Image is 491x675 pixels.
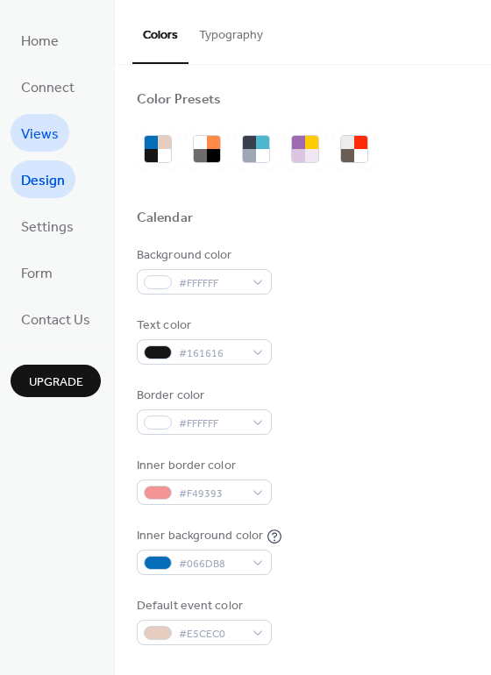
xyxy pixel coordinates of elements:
button: Upgrade [11,365,101,397]
div: Default event color [137,597,268,615]
span: Settings [21,214,74,241]
span: #066DB8 [179,555,244,573]
div: Background color [137,246,268,265]
div: Border color [137,387,268,405]
a: Settings [11,207,84,245]
div: Color Presets [137,91,221,110]
span: Form [21,260,53,288]
a: Design [11,160,75,198]
span: Views [21,121,59,148]
span: #FFFFFF [179,274,244,293]
span: #E5CEC0 [179,625,244,643]
div: Text color [137,316,268,335]
span: #161616 [179,345,244,363]
span: #F49393 [179,485,244,503]
a: Contact Us [11,300,101,337]
a: Connect [11,67,85,105]
a: Home [11,21,69,59]
span: #FFFFFF [179,415,244,433]
span: Home [21,28,59,55]
div: Calendar [137,210,193,228]
span: Upgrade [29,373,83,392]
span: Contact Us [21,307,90,334]
div: Inner border color [137,457,268,475]
a: Views [11,114,69,152]
span: Connect [21,75,75,102]
div: Inner background color [137,527,263,545]
span: Design [21,167,65,195]
a: Form [11,253,63,291]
